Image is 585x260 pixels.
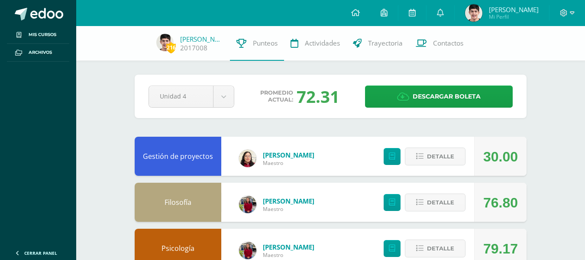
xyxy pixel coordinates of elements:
button: Detalle [405,194,465,211]
a: Archivos [7,44,69,62]
div: 76.80 [483,183,518,222]
a: Mis cursos [7,26,69,44]
img: 75547d3f596e18c1ce37b5546449d941.png [465,4,482,22]
span: Contactos [433,39,463,48]
div: 30.00 [483,137,518,176]
a: Descargar boleta [365,86,513,108]
img: 75547d3f596e18c1ce37b5546449d941.png [156,34,174,51]
a: Trayectoria [346,26,409,61]
a: Contactos [409,26,470,61]
span: Descargar boleta [413,86,481,107]
a: Actividades [284,26,346,61]
a: [PERSON_NAME] [263,197,314,205]
img: e1f0730b59be0d440f55fb027c9eff26.png [239,242,256,259]
span: Cerrar panel [24,250,57,256]
span: Punteos [253,39,278,48]
img: e1f0730b59be0d440f55fb027c9eff26.png [239,196,256,213]
a: Unidad 4 [149,86,234,107]
span: Maestro [263,159,314,167]
span: Maestro [263,205,314,213]
span: Actividades [305,39,340,48]
a: [PERSON_NAME] [263,151,314,159]
a: [PERSON_NAME] [180,35,223,43]
span: Detalle [427,194,454,211]
span: Mis cursos [29,31,56,38]
span: [PERSON_NAME] [489,5,539,14]
span: Promedio actual: [260,89,293,103]
div: 72.31 [297,85,339,108]
span: Trayectoria [368,39,403,48]
button: Detalle [405,240,465,257]
span: Detalle [427,240,454,257]
span: Archivos [29,49,52,56]
div: Gestión de proyectos [135,137,221,176]
span: Unidad 4 [160,86,202,106]
span: Mi Perfil [489,13,539,20]
a: Punteos [230,26,284,61]
a: [PERSON_NAME] [263,243,314,251]
img: c6b4b3f06f981deac34ce0a071b61492.png [239,150,256,167]
div: Filosofía [135,183,221,222]
span: 216 [166,42,176,53]
span: Detalle [427,148,454,165]
button: Detalle [405,148,465,165]
a: 2017008 [180,43,207,53]
span: Maestro [263,251,314,259]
